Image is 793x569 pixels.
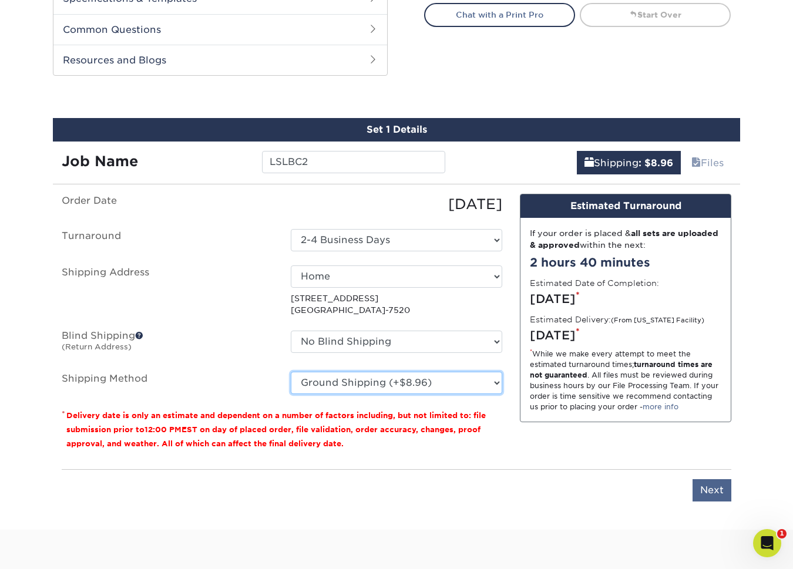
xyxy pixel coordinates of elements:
[577,151,681,174] a: Shipping: $8.96
[580,3,731,26] a: Start Over
[530,314,704,325] label: Estimated Delivery:
[520,194,731,218] div: Estimated Turnaround
[62,153,138,170] strong: Job Name
[530,277,659,289] label: Estimated Date of Completion:
[584,157,594,169] span: shipping
[643,402,678,411] a: more info
[62,342,132,351] small: (Return Address)
[424,3,575,26] a: Chat with a Print Pro
[691,157,701,169] span: files
[53,229,282,251] label: Turnaround
[53,372,282,394] label: Shipping Method
[530,254,721,271] div: 2 hours 40 minutes
[753,529,781,557] iframe: Intercom live chat
[530,349,721,412] div: While we make every attempt to meet the estimated turnaround times; . All files must be reviewed ...
[530,290,721,308] div: [DATE]
[291,292,502,317] p: [STREET_ADDRESS] [GEOGRAPHIC_DATA]-7520
[66,411,486,448] small: Delivery date is only an estimate and dependent on a number of factors including, but not limited...
[262,151,445,173] input: Enter a job name
[53,331,282,358] label: Blind Shipping
[53,118,740,142] div: Set 1 Details
[693,479,731,501] input: Next
[53,265,282,317] label: Shipping Address
[777,529,787,538] span: 1
[530,227,721,251] div: If your order is placed & within the next:
[53,45,387,75] h2: Resources and Blogs
[145,425,182,434] span: 12:00 PM
[684,151,731,174] a: Files
[53,14,387,45] h2: Common Questions
[611,317,704,324] small: (From [US_STATE] Facility)
[53,194,282,215] label: Order Date
[639,157,673,169] b: : $8.96
[530,326,721,344] div: [DATE]
[282,194,511,215] div: [DATE]
[530,360,713,379] strong: turnaround times are not guaranteed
